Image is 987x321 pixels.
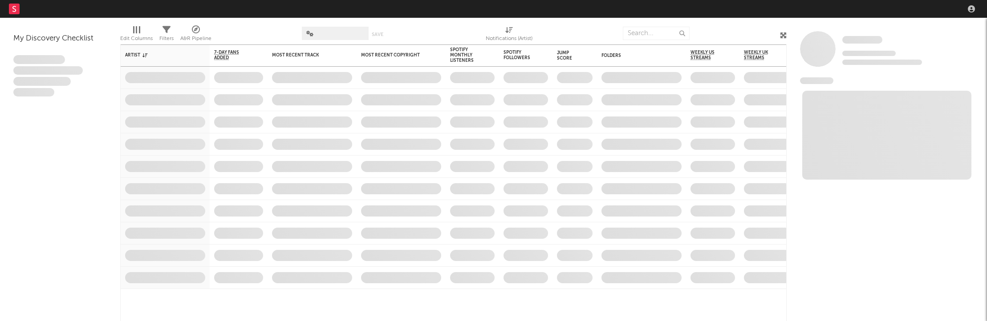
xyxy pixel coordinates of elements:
span: Weekly UK Streams [744,50,777,60]
div: A&R Pipeline [180,33,211,44]
div: A&R Pipeline [180,22,211,48]
span: Some Artist [842,36,882,44]
button: Save [372,32,383,37]
span: News Feed [800,77,833,84]
div: Spotify Monthly Listeners [450,47,481,63]
span: Integer aliquet in purus et [13,66,83,75]
div: Most Recent Copyright [361,52,428,58]
div: Folders [601,53,668,58]
div: Edit Columns [120,33,153,44]
span: Praesent ac interdum [13,77,71,86]
span: 0 fans last week [842,60,922,65]
div: Notifications (Artist) [486,33,532,44]
div: Most Recent Track [272,52,339,58]
span: Aliquam viverra [13,88,54,97]
input: Search... [623,27,690,40]
span: Lorem ipsum dolor [13,55,65,64]
a: Some Artist [842,36,882,44]
span: Weekly US Streams [690,50,722,60]
div: Artist [125,52,192,58]
span: 7-Day Fans Added [214,50,250,60]
span: Tracking Since: [DATE] [842,51,896,56]
div: Edit Columns [120,22,153,48]
div: Notifications (Artist) [486,22,532,48]
div: Filters [159,22,174,48]
div: Filters [159,33,174,44]
div: Spotify Followers [504,50,535,60]
div: Jump Score [557,50,579,61]
div: My Discovery Checklist [13,33,107,44]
